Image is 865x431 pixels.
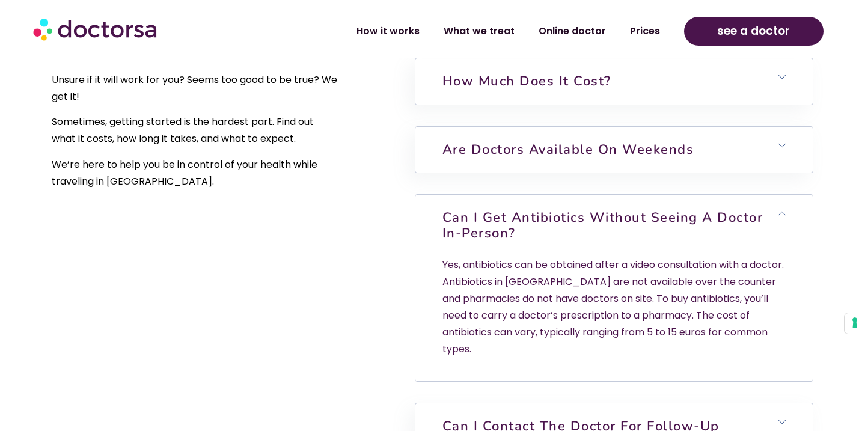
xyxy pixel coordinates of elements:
[684,17,824,46] a: see a doctor
[229,17,672,45] nav: Menu
[717,22,790,41] span: see a doctor
[52,114,338,147] p: Sometimes, getting started is the hardest part. Find out what it costs, how long it takes, and wh...
[442,257,786,358] p: Yes, antibiotics can be obtained after a video consultation with a doctor. Antibiotics in [GEOGRA...
[442,72,611,90] a: How much does it cost?
[344,17,432,45] a: How it works
[442,141,694,159] a: Are doctors available on weekends
[415,257,813,381] div: Can I get antibiotics without seeing a doctor in-person?
[432,17,527,45] a: What we treat
[52,72,338,105] p: Unsure if it will work for you? Seems too good to be true? We get it!
[442,209,763,242] a: Can I get antibiotics without seeing a doctor in-person?
[52,156,338,190] p: We’re here to help you be in control of your health while traveling in [GEOGRAPHIC_DATA].
[527,17,618,45] a: Online doctor
[415,58,813,104] h6: How much does it cost?
[415,127,813,173] h6: Are doctors available on weekends
[415,195,813,257] h6: Can I get antibiotics without seeing a doctor in-person?
[618,17,672,45] a: Prices
[845,313,865,334] button: Your consent preferences for tracking technologies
